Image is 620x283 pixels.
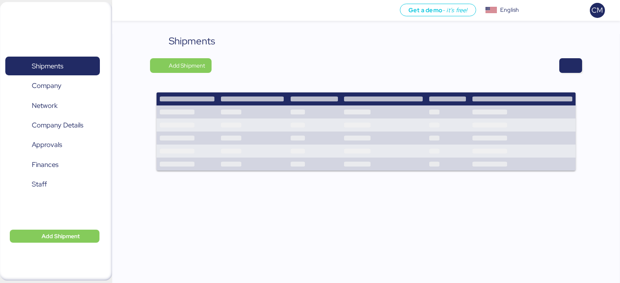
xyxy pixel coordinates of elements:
button: Add Shipment [150,58,212,73]
span: Finances [32,159,58,171]
span: CM [591,5,603,15]
span: Shipments [32,60,63,72]
button: Add Shipment [10,230,99,243]
a: Staff [5,175,100,194]
span: Staff [32,178,47,190]
span: Add Shipment [42,231,80,241]
div: English [500,6,519,14]
a: Company Details [5,116,100,135]
button: Menu [117,4,131,18]
span: Company Details [32,119,83,131]
span: Company [32,80,62,92]
div: Shipments [169,34,215,48]
a: Shipments [5,57,100,75]
a: Network [5,96,100,115]
a: Company [5,77,100,95]
a: Approvals [5,136,100,154]
span: Add Shipment [169,61,205,70]
span: Network [32,100,57,112]
span: Approvals [32,139,62,151]
a: Finances [5,156,100,174]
